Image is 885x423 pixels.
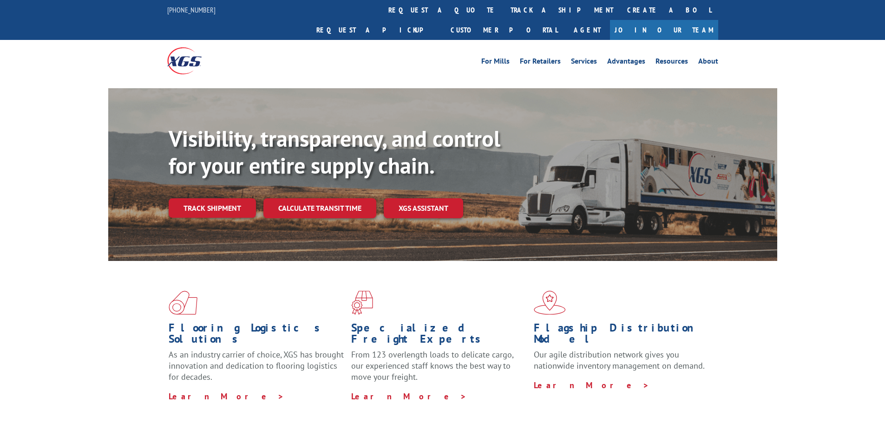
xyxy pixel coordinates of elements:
a: Track shipment [169,198,256,218]
a: Join Our Team [610,20,718,40]
a: Learn More > [534,380,649,390]
h1: Specialized Freight Experts [351,322,527,349]
a: XGS ASSISTANT [384,198,463,218]
a: For Retailers [520,58,561,68]
a: Calculate transit time [263,198,376,218]
a: About [698,58,718,68]
a: [PHONE_NUMBER] [167,5,216,14]
a: Agent [564,20,610,40]
a: Learn More > [169,391,284,402]
h1: Flagship Distribution Model [534,322,709,349]
h1: Flooring Logistics Solutions [169,322,344,349]
a: Resources [656,58,688,68]
img: xgs-icon-flagship-distribution-model-red [534,291,566,315]
a: Services [571,58,597,68]
img: xgs-icon-total-supply-chain-intelligence-red [169,291,197,315]
p: From 123 overlength loads to delicate cargo, our experienced staff knows the best way to move you... [351,349,527,390]
a: Learn More > [351,391,467,402]
b: Visibility, transparency, and control for your entire supply chain. [169,124,500,180]
a: Request a pickup [309,20,444,40]
img: xgs-icon-focused-on-flooring-red [351,291,373,315]
a: For Mills [481,58,510,68]
span: As an industry carrier of choice, XGS has brought innovation and dedication to flooring logistics... [169,349,344,382]
a: Advantages [607,58,645,68]
a: Customer Portal [444,20,564,40]
span: Our agile distribution network gives you nationwide inventory management on demand. [534,349,705,371]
